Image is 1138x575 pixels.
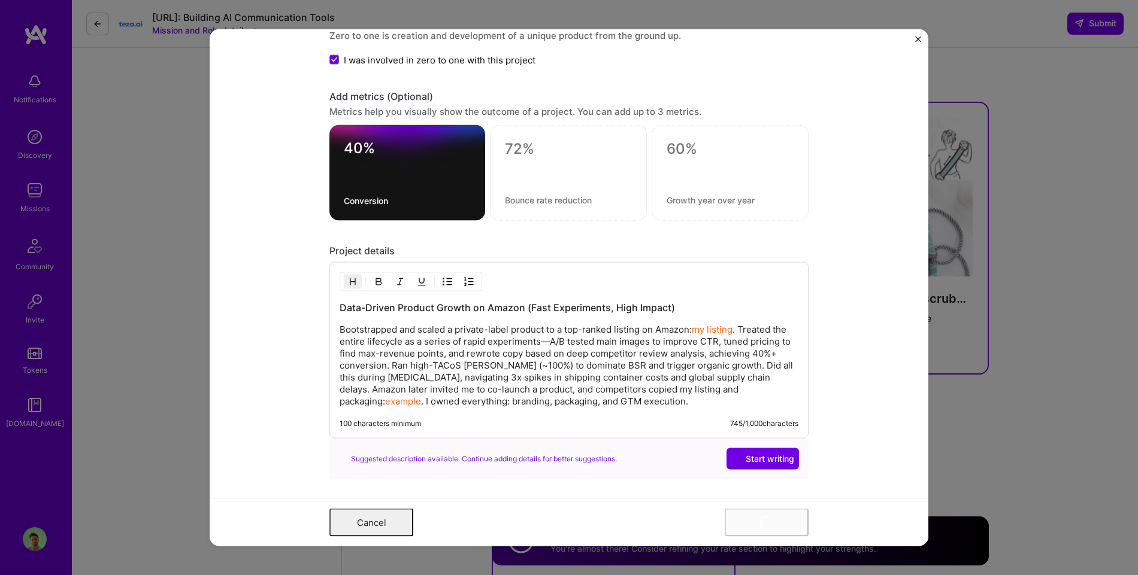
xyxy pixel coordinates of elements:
a: example [385,395,421,407]
div: Project details [329,245,809,257]
div: Metrics help you visually show the outcome of a project. You can add up to 3 metrics. [329,105,809,118]
button: Start writing [727,448,799,470]
button: Close [915,36,921,48]
img: Divider [434,275,435,289]
p: Bootstrapped and scaled a private-label product to a top-ranked listing on Amazon: . Treated the ... [340,324,798,407]
i: icon CrystalBallWhite [731,455,740,463]
div: Zero to one is creation and development of a unique product from the ground up. [329,29,809,41]
div: Add metrics (Optional) [329,90,809,103]
a: my listing [692,324,733,335]
div: Suggested description available. Continue adding details for better suggestions. [339,452,617,465]
button: Cancel [329,509,413,537]
textarea: Conversion [344,195,471,206]
h3: Data-Driven Product Growth on Amazon (Fast Experiments, High Impact) [340,301,798,314]
i: icon SuggestedTeams [339,455,346,463]
img: Italic [395,277,405,287]
div: 745 / 1,000 characters [730,419,798,428]
img: UL [443,277,452,287]
img: OL [464,277,474,287]
span: I was involved in zero to one with this project [344,53,535,66]
img: Divider [365,275,366,289]
textarea: 40% [344,139,471,157]
div: 100 characters minimum [340,419,421,428]
img: Heading [348,277,358,287]
img: Underline [417,277,426,287]
img: Bold [374,277,383,287]
span: Start writing [731,453,794,465]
